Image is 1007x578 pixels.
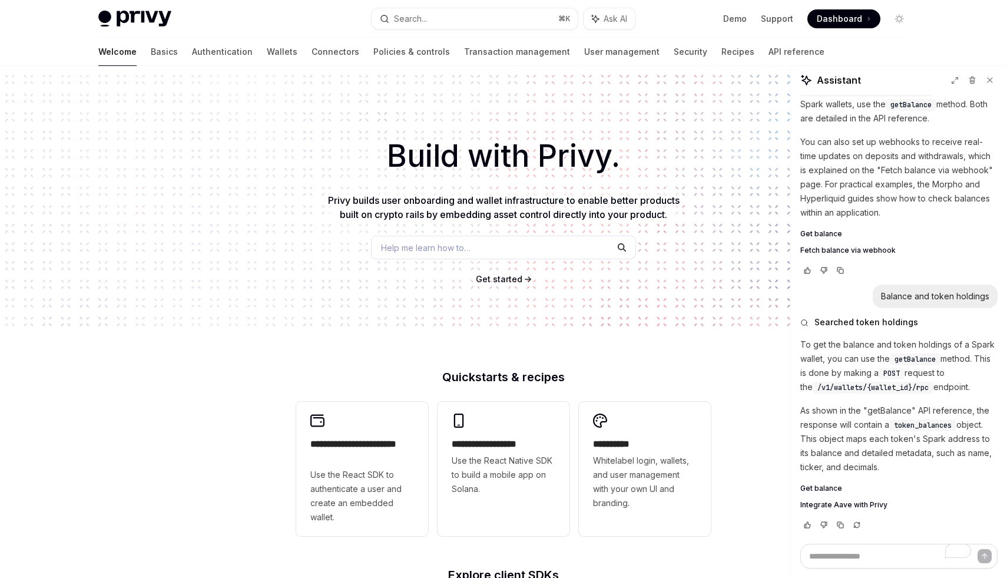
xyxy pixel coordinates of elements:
span: Fetch balance via webhook [800,246,896,255]
a: Basics [151,38,178,66]
a: Support [761,13,793,25]
p: You can get a wallet's balance using the endpoint. For Spark wallets, use the method. Both are de... [800,69,998,125]
a: **** **** **** ***Use the React Native SDK to build a mobile app on Solana. [438,402,569,536]
a: Demo [723,13,747,25]
span: Get balance [800,484,842,493]
a: Connectors [312,38,359,66]
p: To get the balance and token holdings of a Spark wallet, you can use the method. This is done by ... [800,338,998,394]
a: Get started [476,273,522,285]
a: Welcome [98,38,137,66]
a: User management [584,38,660,66]
a: Transaction management [464,38,570,66]
textarea: To enrich screen reader interactions, please activate Accessibility in Grammarly extension settings [800,544,998,569]
span: getBalance [895,355,936,364]
span: getBalance [890,100,932,110]
a: Wallets [267,38,297,66]
button: Search...⌘K [372,8,578,29]
button: Toggle dark mode [890,9,909,28]
a: Get balance [800,484,998,493]
span: Ask AI [604,13,627,25]
span: /v1/wallets/{wallet_id}/rpc [817,383,929,392]
span: Whitelabel login, wallets, and user management with your own UI and branding. [593,454,697,510]
span: Use the React SDK to authenticate a user and create an embedded wallet. [310,468,414,524]
span: POST [883,369,900,378]
span: token_balances [894,421,952,430]
a: Policies & controls [373,38,450,66]
div: Balance and token holdings [881,290,989,302]
a: Get balance [800,229,998,239]
a: API reference [768,38,824,66]
span: Integrate Aave with Privy [800,500,887,510]
p: You can also set up webhooks to receive real-time updates on deposits and withdrawals, which is e... [800,135,998,220]
span: Get started [476,274,522,284]
img: light logo [98,11,171,27]
h1: Build with Privy. [19,133,988,179]
button: Ask AI [584,8,635,29]
button: Searched token holdings [800,316,998,328]
h2: Quickstarts & recipes [296,371,711,383]
a: Integrate Aave with Privy [800,500,998,510]
span: ⌘ K [558,14,571,24]
span: Help me learn how to… [381,242,471,254]
span: Dashboard [817,13,862,25]
p: As shown in the "getBalance" API reference, the response will contain a object. This object maps ... [800,404,998,474]
a: **** *****Whitelabel login, wallets, and user management with your own UI and branding. [579,402,711,536]
a: Recipes [721,38,754,66]
span: Privy builds user onboarding and wallet infrastructure to enable better products built on crypto ... [328,194,680,220]
span: Get balance [800,229,842,239]
span: Assistant [817,73,861,87]
div: Search... [394,12,427,26]
span: Searched token holdings [814,316,918,328]
a: Fetch balance via webhook [800,246,998,255]
a: Authentication [192,38,253,66]
span: Use the React Native SDK to build a mobile app on Solana. [452,454,555,496]
a: Security [674,38,707,66]
a: Dashboard [807,9,880,28]
button: Send message [978,549,992,563]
